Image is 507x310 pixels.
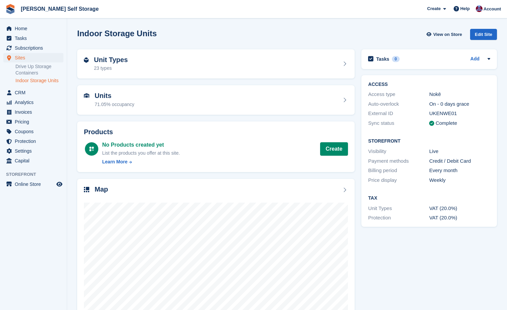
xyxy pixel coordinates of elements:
span: Storefront [6,171,67,178]
a: menu [3,107,63,117]
div: UKENWE01 [429,110,490,117]
a: menu [3,156,63,165]
img: unit-type-icn-2b2737a686de81e16bb02015468b77c625bbabd49415b5ef34ead5e3b44a266d.svg [84,57,89,63]
span: Subscriptions [15,43,55,53]
span: Coupons [15,127,55,136]
div: VAT (20.0%) [429,205,490,212]
span: Pricing [15,117,55,126]
div: Every month [429,167,490,174]
div: 23 types [94,65,128,72]
span: Protection [15,137,55,146]
span: Tasks [15,34,55,43]
a: [PERSON_NAME] Self Storage [18,3,101,14]
a: menu [3,137,63,146]
span: Create [427,5,441,12]
a: menu [3,34,63,43]
div: Auto-overlock [368,100,429,108]
div: Payment methods [368,157,429,165]
span: List the products you offer at this site. [102,150,180,156]
h2: Indoor Storage Units [77,29,157,38]
div: 0 [392,56,400,62]
a: View on Store [425,29,465,40]
a: menu [3,179,63,189]
span: Analytics [15,98,55,107]
span: Capital [15,156,55,165]
img: unit-icn-7be61d7bf1b0ce9d3e12c5938cc71ed9869f7b940bace4675aadf7bd6d80202e.svg [84,93,89,98]
span: Account [484,6,501,12]
a: menu [3,88,63,97]
div: Complete [436,119,457,127]
h2: Unit Types [94,56,128,64]
img: map-icn-33ee37083ee616e46c38cad1a60f524a97daa1e2b2c8c0bc3eb3415660979fc1.svg [84,187,89,192]
a: Drive Up Storage Containers [15,63,63,76]
a: Learn More [102,158,180,165]
div: Sync status [368,119,429,127]
h2: Units [95,92,134,100]
a: Preview store [55,180,63,188]
a: menu [3,24,63,33]
div: Live [429,148,490,155]
div: Price display [368,176,429,184]
span: Online Store [15,179,55,189]
img: stora-icon-8386f47178a22dfd0bd8f6a31ec36ba5ce8667c1dd55bd0f319d3a0aa187defe.svg [5,4,15,14]
div: Weekly [429,176,490,184]
a: menu [3,146,63,156]
span: CRM [15,88,55,97]
div: 71.05% occupancy [95,101,134,108]
div: Credit / Debit Card [429,157,490,165]
img: Tracy Bailey [476,5,483,12]
span: Help [460,5,470,12]
h2: Tax [368,196,490,201]
div: Learn More [102,158,128,165]
span: Sites [15,53,55,62]
a: menu [3,127,63,136]
div: No Products created yet [102,141,180,149]
div: Protection [368,214,429,222]
a: menu [3,98,63,107]
a: Add [470,55,479,63]
img: custom-product-icn-white-7c27a13f52cf5f2f504a55ee73a895a1f82ff5669d69490e13668eaf7ade3bb5.svg [89,146,94,152]
h2: Tasks [376,56,389,62]
a: Edit Site [470,29,497,43]
span: Settings [15,146,55,156]
div: Edit Site [470,29,497,40]
a: Create [320,142,348,156]
div: Visibility [368,148,429,155]
div: Billing period [368,167,429,174]
div: On - 0 days grace [429,100,490,108]
h2: ACCESS [368,82,490,87]
span: Home [15,24,55,33]
span: View on Store [433,31,462,38]
div: VAT (20.0%) [429,214,490,222]
a: Unit Types 23 types [77,49,355,79]
div: External ID [368,110,429,117]
h2: Map [95,186,108,193]
span: Invoices [15,107,55,117]
a: Units 71.05% occupancy [77,85,355,115]
h2: Storefront [368,139,490,144]
a: menu [3,53,63,62]
a: Indoor Storage Units [15,77,63,84]
a: menu [3,117,63,126]
a: menu [3,43,63,53]
div: Access type [368,91,429,98]
div: Nokē [429,91,490,98]
h2: Products [84,128,348,136]
div: Unit Types [368,205,429,212]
